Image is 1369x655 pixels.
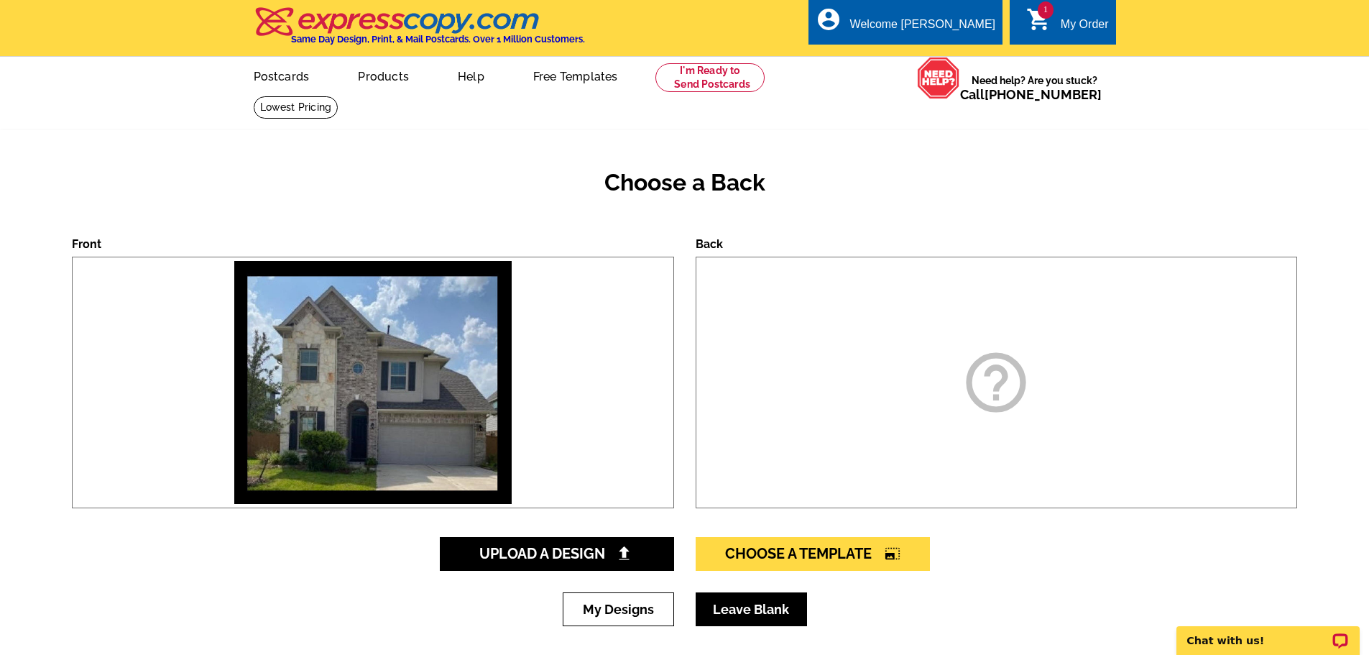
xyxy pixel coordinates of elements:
span: Choose A Template [725,545,900,562]
h2: Choose a Back [72,169,1297,196]
a: 1 shopping_cart My Order [1026,16,1109,34]
a: [PHONE_NUMBER] [985,87,1102,102]
img: large-thumb.jpg [231,257,515,508]
img: help [917,57,960,99]
span: Need help? Are you stuck? [960,73,1109,102]
h4: Same Day Design, Print, & Mail Postcards. Over 1 Million Customers. [291,34,585,45]
label: Front [72,237,101,251]
a: Postcards [231,58,333,92]
a: Products [335,58,432,92]
a: Choose A Templatephoto_size_select_large [696,537,930,571]
div: Welcome [PERSON_NAME] [850,18,995,38]
iframe: LiveChat chat widget [1167,610,1369,655]
i: photo_size_select_large [885,546,900,561]
span: Upload A Design [479,545,634,562]
div: My Order [1061,18,1109,38]
a: Help [435,58,507,92]
i: help_outline [960,347,1032,418]
a: Leave Blank [696,592,807,626]
i: shopping_cart [1026,6,1052,32]
a: Upload A Design [440,537,674,571]
a: Same Day Design, Print, & Mail Postcards. Over 1 Million Customers. [254,17,585,45]
span: 1 [1038,1,1054,19]
i: account_circle [816,6,842,32]
a: Free Templates [510,58,641,92]
label: Back [696,237,723,251]
span: Call [960,87,1102,102]
a: My Designs [563,592,674,626]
